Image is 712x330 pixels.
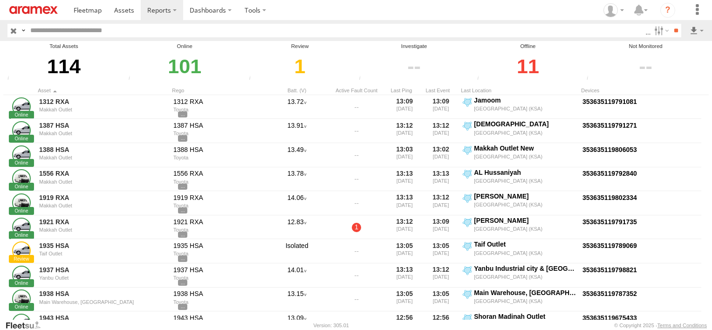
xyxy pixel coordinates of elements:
div: 13.15 [269,289,325,311]
label: Click to View Event Location [461,192,577,214]
div: Shoran Madinah Outlet [474,312,576,321]
div: Click to filter by Online [126,50,244,82]
div: Makkah Outlet New [474,144,576,152]
label: Click to View Event Location [461,168,577,191]
div: [GEOGRAPHIC_DATA] (KSA) [474,130,576,136]
div: [GEOGRAPHIC_DATA] (KSA) [474,226,576,232]
div: 13:13 [DATE] [424,168,457,191]
div: Zeeshan Nadeem [600,3,627,17]
div: [PERSON_NAME] [474,216,576,225]
div: Taif Outlet [474,240,576,248]
div: Makkah Outlet [39,131,167,136]
label: Search Filter Options [650,24,671,37]
div: 13:13 [DATE] [388,192,421,214]
a: Click to View Device Details [582,218,637,226]
div: Assets that have not communicated with the server in the last 24hrs [356,76,370,82]
div: Click to filter by Not Monitored [584,50,707,82]
div: 13:05 [DATE] [388,240,421,262]
a: Click to View Asset Details [12,145,31,164]
div: 12.83 [269,216,325,239]
div: [GEOGRAPHIC_DATA] (KSA) [474,153,576,160]
a: Click to View Device Details [582,194,637,201]
label: Click to View Event Location [461,240,577,262]
div: 14.01 [269,264,325,287]
div: Version: 305.01 [314,323,349,328]
div: Number of assets that have communicated at least once in the last 6hrs [126,76,140,82]
div: 1556 RXA [173,169,264,178]
div: Online [126,42,244,50]
div: Assets that have not communicated at least once with the server in the last 6hrs [246,76,260,82]
label: Click to View Event Location [461,264,577,287]
div: 13:12 [DATE] [424,264,457,287]
span: View Asset Details to show all tags [178,135,187,141]
div: 13:03 [DATE] [388,144,421,166]
div: Click to Sort [388,87,421,94]
div: Toyota [173,227,264,233]
div: © Copyright 2025 - [614,323,707,328]
a: Click to View Device Details [582,122,637,129]
div: Batt. (V) [269,87,325,94]
div: [GEOGRAPHIC_DATA] (KSA) [474,274,576,280]
div: 1387 HSA [173,121,264,130]
div: 1938 HSA [173,289,264,298]
a: 1938 HSA [39,289,167,298]
div: Makkah Outlet [39,155,167,160]
a: Click to View Device Details [582,290,637,297]
div: AL Hussaniyah [474,168,576,177]
label: Click to View Event Location [461,289,577,311]
div: 1388 HSA [173,145,264,154]
div: Makkah Outlet [39,227,167,233]
div: Jamoom [474,96,576,104]
span: View Asset Details to show all tags [178,184,187,190]
label: Click to View Event Location [461,216,577,239]
a: 1312 RXA [39,97,167,106]
div: Yanbu Outlet [39,275,167,281]
div: Makkah Outlet [39,203,167,208]
i: ? [660,3,675,18]
a: Click to View Asset Details [12,169,31,188]
div: [DEMOGRAPHIC_DATA] [474,120,576,128]
div: Click to Sort [172,87,265,94]
a: Click to View Device Details [582,170,637,177]
a: Click to View Device Details [582,98,637,105]
label: Click to View Event Location [461,120,577,142]
label: Click to View Event Location [461,144,577,166]
div: Taif Outlet [39,251,167,256]
span: View Asset Details to show all tags [178,207,187,213]
div: Click to filter by Review [246,50,354,82]
span: View Asset Details to show all tags [178,111,187,117]
div: 13:09 [DATE] [424,216,457,239]
div: Click to Sort [38,87,168,94]
label: Click to View Event Location [461,96,577,118]
div: Yanbu Industrial city & [GEOGRAPHIC_DATA] [474,264,576,273]
div: 114 [5,50,123,82]
a: Click to View Asset Details [12,218,31,236]
div: [GEOGRAPHIC_DATA] (KSA) [474,105,576,112]
div: 13:12 [DATE] [424,120,457,142]
div: Toyota [173,107,264,112]
div: 1919 RXA [173,193,264,202]
div: 13:09 [DATE] [424,96,457,118]
div: 1943 HSA [173,314,264,322]
div: [GEOGRAPHIC_DATA] (KSA) [474,201,576,208]
a: Click to View Asset Details [12,193,31,212]
span: View Asset Details to show all tags [178,280,187,286]
span: View Asset Details to show all tags [178,232,187,238]
div: 13:05 [DATE] [424,289,457,311]
a: 1387 HSA [39,121,167,130]
a: Click to View Device Details [582,314,637,322]
div: Toyota [173,179,264,185]
div: 13:12 [DATE] [388,216,421,239]
a: Click to View Device Details [582,242,637,249]
label: Search Query [20,24,27,37]
div: Investigate [356,42,472,50]
div: 1312 RXA [173,97,264,106]
div: Toyota [173,131,264,136]
a: Click to View Asset Details [12,266,31,284]
div: Click to filter by Offline [474,50,581,82]
div: 13.72 [269,96,325,118]
div: [GEOGRAPHIC_DATA] (KSA) [474,250,576,256]
div: Toyota [173,275,264,281]
div: The health of these assets types is not monitored. [584,76,598,82]
label: Export results as... [689,24,705,37]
